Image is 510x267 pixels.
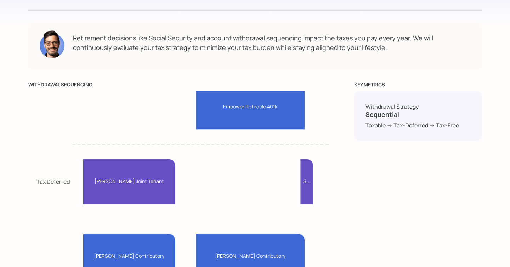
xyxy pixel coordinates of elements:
tspan: [PERSON_NAME] Joint Tenant [95,178,164,184]
tspan: [PERSON_NAME] Contributory [215,252,286,259]
tspan: [PERSON_NAME] Contributory [94,252,165,259]
tspan: Empower Retirable 401k [223,103,278,110]
div: Retirement decisions like Social Security and account withdrawal sequencing impact the taxes you ... [73,33,470,52]
div: Taxable → Tax-Deferred → Tax-Free [365,121,470,130]
div: KEY METRICS [354,81,482,88]
img: sami-boghos-headshot.png [40,30,64,58]
tspan: Tax Deferred [36,178,70,186]
tspan: S... [303,178,311,184]
div: withdrawal sequencing [28,81,331,88]
h4: Sequential [365,111,470,119]
div: Withdrawal Strategy [365,102,470,111]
